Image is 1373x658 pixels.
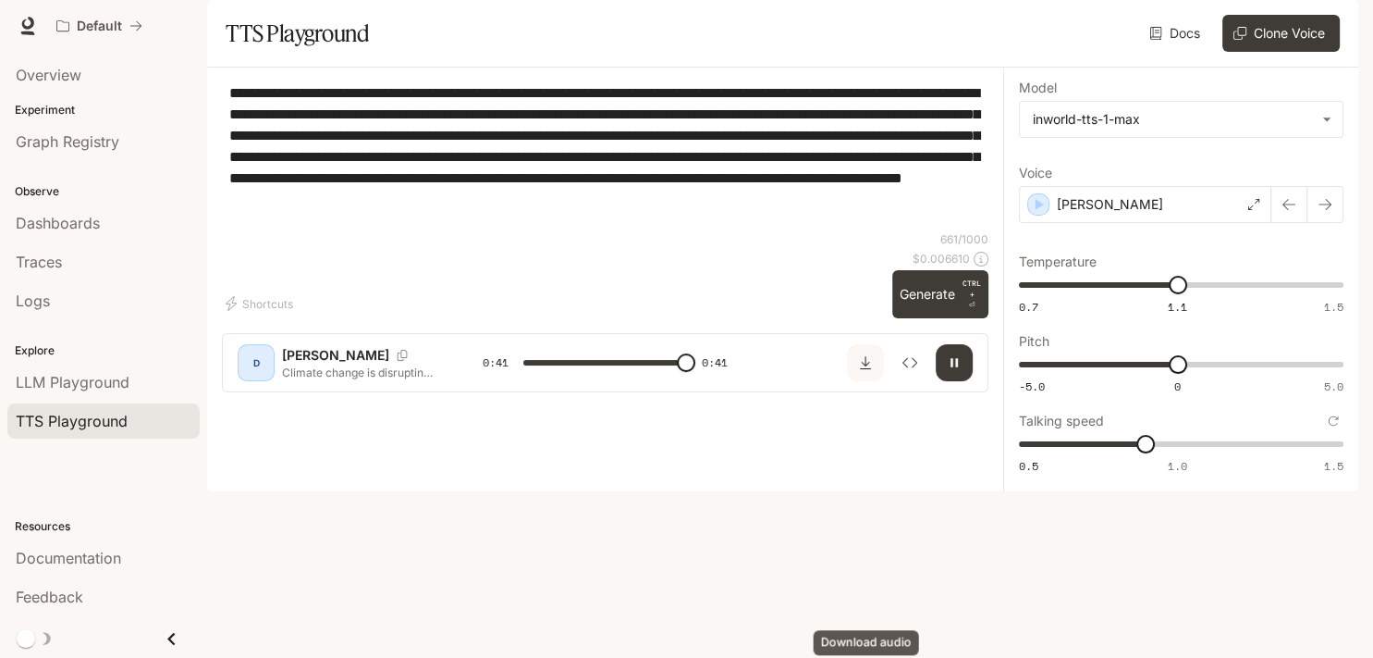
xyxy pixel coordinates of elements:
span: 0 [1174,379,1181,394]
span: 1.1 [1168,299,1187,315]
div: inworld-tts-1-max [1020,102,1342,137]
p: Talking speed [1019,415,1104,428]
p: Temperature [1019,255,1097,268]
button: Shortcuts [222,289,300,318]
p: Climate change is disrupting interactions between animal and human populations. As species migrat... [282,365,438,380]
button: GenerateCTRL +⏎ [892,270,988,318]
p: ⏎ [962,278,981,311]
p: Pitch [1019,335,1049,348]
a: Docs [1146,15,1208,52]
span: -5.0 [1019,379,1045,394]
span: 1.5 [1324,458,1343,474]
div: inworld-tts-1-max [1033,110,1313,129]
button: Reset to default [1323,411,1343,431]
button: Download audio [847,344,884,381]
span: 1.5 [1324,299,1343,315]
p: CTRL + [962,278,981,300]
span: 5.0 [1324,379,1343,394]
p: Model [1019,81,1057,94]
p: [PERSON_NAME] [282,346,389,365]
span: 0.5 [1019,458,1038,474]
button: Copy Voice ID [389,350,415,361]
button: Inspect [891,344,928,381]
span: 1.0 [1168,458,1187,474]
p: Default [77,19,122,34]
span: 0:41 [483,354,509,372]
h1: TTS Playground [226,15,369,52]
div: D [241,348,271,378]
button: All workspaces [48,7,151,44]
span: 0.7 [1019,299,1038,315]
p: [PERSON_NAME] [1057,195,1163,214]
span: 0:41 [702,354,728,372]
p: Voice [1019,167,1052,180]
button: Clone Voice [1222,15,1340,52]
p: 661 / 1000 [940,231,988,247]
div: Download audio [814,630,919,655]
